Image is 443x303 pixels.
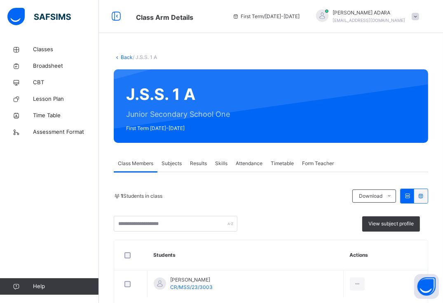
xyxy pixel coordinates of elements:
[190,160,207,167] span: Results
[126,125,230,132] span: First Term [DATE]-[DATE]
[133,54,157,60] span: / J.S.S. 1 A
[33,95,99,103] span: Lesson Plan
[368,220,414,227] span: View subject profile
[333,9,405,17] span: [PERSON_NAME] ADARA
[333,18,405,23] span: [EMAIL_ADDRESS][DOMAIN_NAME]
[170,276,213,284] span: [PERSON_NAME]
[121,193,123,199] b: 1
[121,192,162,200] span: Students in class
[148,240,344,270] th: Students
[136,13,193,21] span: Class Arm Details
[302,160,334,167] span: Form Teacher
[7,8,71,25] img: safsims
[271,160,294,167] span: Timetable
[215,160,227,167] span: Skills
[236,160,263,167] span: Attendance
[308,9,423,24] div: MATHIASADARA
[170,284,213,290] span: CR/MSS/23/3003
[118,160,153,167] span: Class Members
[414,274,439,299] button: Open asap
[359,192,382,200] span: Download
[33,282,98,291] span: Help
[33,45,99,54] span: Classes
[33,78,99,87] span: CBT
[232,13,300,20] span: session/term information
[33,62,99,70] span: Broadsheet
[162,160,182,167] span: Subjects
[121,54,133,60] a: Back
[343,240,428,270] th: Actions
[33,128,99,136] span: Assessment Format
[33,111,99,120] span: Time Table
